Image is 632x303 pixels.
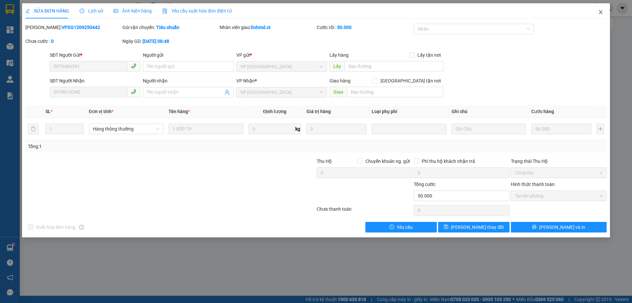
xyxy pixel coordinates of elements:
[531,109,554,114] span: Cước hàng
[114,9,118,13] span: picture
[224,90,230,95] span: user-add
[452,124,526,134] input: Ghi Chú
[449,105,529,118] th: Ghi chú
[295,124,301,134] span: kg
[598,10,603,15] span: close
[45,109,51,114] span: SL
[515,168,603,178] span: Chưa thu
[329,87,347,97] span: Giao
[347,87,443,97] input: Dọc đường
[80,9,84,13] span: clock-circle
[444,225,448,230] span: save
[62,24,275,33] li: Hotline: 1900252555
[511,158,607,165] div: Trạng thái Thu Hộ
[316,205,413,217] div: Chưa thanh toán
[397,224,413,231] span: Yêu cầu
[365,222,437,232] button: exclamation-circleYêu cầu
[156,25,179,30] b: Tiêu chuẩn
[329,78,351,83] span: Giao hàng
[251,25,271,30] b: linhmd.ct
[532,225,537,230] span: printer
[25,9,30,13] span: edit
[389,225,394,230] span: exclamation-circle
[596,124,604,134] button: plus
[8,8,41,41] img: logo.jpg
[329,61,345,72] span: Lấy
[317,159,332,164] span: Thu Hộ
[25,38,121,45] div: Chưa cước :
[114,8,152,14] span: Ảnh kiện hàng
[89,109,114,114] span: Đơn vị tính
[337,25,352,30] b: 50.000
[329,52,349,58] span: Lấy hàng
[93,124,159,134] span: Hàng thông thường
[80,8,103,14] span: Lịch sử
[451,224,504,231] span: [PERSON_NAME] thay đổi
[511,222,607,232] button: printer[PERSON_NAME] và In
[162,8,232,14] span: Yêu cầu xuất hóa đơn điện tử
[363,158,412,165] span: Chuyển khoản ng. gửi
[531,124,591,134] input: 0
[79,225,84,229] span: info-circle
[25,24,121,31] div: [PERSON_NAME]:
[50,77,140,84] div: SĐT Người Nhận
[345,61,443,72] input: Dọc đường
[62,25,100,30] b: VPXG1209250442
[511,182,555,187] label: Hình thức thanh toán
[306,109,331,114] span: Giá trị hàng
[369,105,449,118] th: Loại phụ phí
[122,38,218,45] div: Ngày GD:
[169,109,190,114] span: Tên hàng
[25,8,69,14] span: SỬA ĐƠN HÀNG
[33,224,78,231] span: Xuất hóa đơn hàng
[122,24,218,31] div: Gói vận chuyển:
[220,24,315,31] div: Nhân viên giao:
[28,143,244,150] div: Tổng: 1
[539,224,585,231] span: [PERSON_NAME] và In
[240,87,323,97] span: VP Mỹ Đình
[50,51,140,59] div: SĐT Người Gửi
[515,191,603,201] span: Tại văn phòng
[62,16,275,24] li: Cổ Đạm, xã [GEOGRAPHIC_DATA], [GEOGRAPHIC_DATA]
[378,77,443,84] span: [GEOGRAPHIC_DATA] tận nơi
[236,51,327,59] div: VP gửi
[51,39,54,44] b: 0
[28,124,39,134] button: delete
[592,3,610,22] button: Close
[317,24,412,31] div: Cước rồi :
[240,62,323,72] span: VP Xuân Giang
[131,89,136,94] span: phone
[162,9,168,14] img: icon
[419,158,478,165] span: Phí thu hộ khách nhận trả
[306,124,366,134] input: 0
[263,109,286,114] span: Định lượng
[438,222,510,232] button: save[PERSON_NAME] thay đổi
[131,63,136,69] span: phone
[8,48,98,70] b: GỬI : VP [GEOGRAPHIC_DATA]
[143,77,233,84] div: Người nhận
[415,51,443,59] span: Lấy tận nơi
[143,51,233,59] div: Người gửi
[236,78,255,83] span: VP Nhận
[169,124,243,134] input: VD: Bàn, Ghế
[414,182,435,187] span: Tổng cước
[143,39,169,44] b: [DATE] 08:48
